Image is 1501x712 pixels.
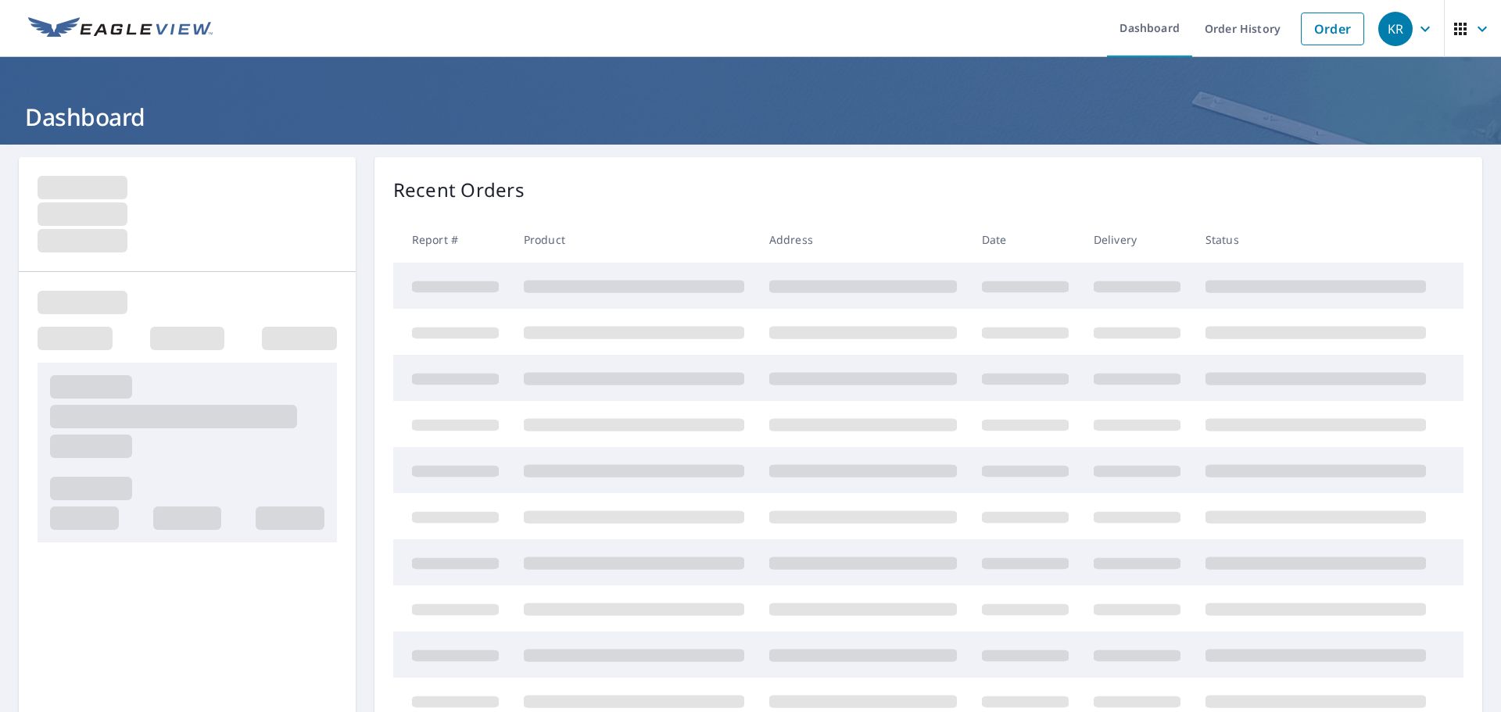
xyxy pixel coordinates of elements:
[393,216,511,263] th: Report #
[757,216,969,263] th: Address
[1081,216,1193,263] th: Delivery
[19,101,1482,133] h1: Dashboard
[511,216,757,263] th: Product
[969,216,1081,263] th: Date
[1193,216,1438,263] th: Status
[393,176,525,204] p: Recent Orders
[1301,13,1364,45] a: Order
[28,17,213,41] img: EV Logo
[1378,12,1413,46] div: KR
